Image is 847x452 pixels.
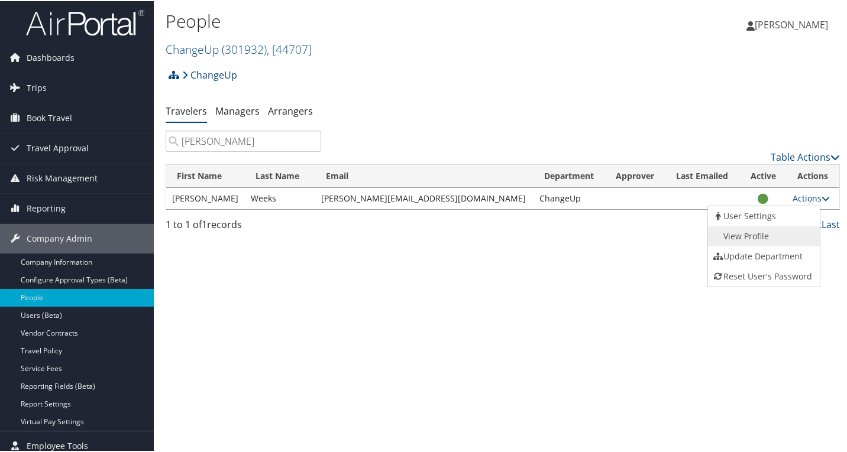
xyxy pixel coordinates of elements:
td: ChangeUp [534,187,605,208]
a: Last [822,217,840,230]
td: Weeks [245,187,315,208]
a: Update Department For This Traveler [708,245,817,265]
img: airportal-logo.png [26,8,144,35]
th: Last Name: activate to sort column descending [245,164,315,187]
span: Risk Management [27,162,98,192]
span: [PERSON_NAME] [755,17,828,30]
span: Travel Approval [27,132,89,162]
span: 1 [202,217,207,230]
span: Reporting [27,193,66,222]
th: Active: activate to sort column ascending [739,164,787,187]
a: Table Actions [771,149,840,162]
a: View User's Settings [708,205,817,225]
a: ChangeUp [166,40,312,56]
a: AirPortal Profile [708,225,817,245]
h1: People [166,8,615,32]
a: Managers [215,103,260,116]
div: 1 to 1 of records [166,216,321,236]
th: Department: activate to sort column ascending [534,164,605,187]
a: Reset User's Password [708,265,817,285]
a: Arrangers [268,103,313,116]
span: Book Travel [27,102,72,132]
input: Search [166,129,321,151]
span: Trips [27,72,47,102]
span: , [ 44707 ] [267,40,312,56]
a: Travelers [166,103,207,116]
span: Dashboards [27,42,75,71]
a: ChangeUp [182,62,237,86]
a: [PERSON_NAME] [746,6,840,41]
a: Actions [793,191,830,203]
span: ( 301932 ) [222,40,267,56]
th: Email: activate to sort column ascending [315,164,534,187]
th: First Name: activate to sort column ascending [166,164,245,187]
td: [PERSON_NAME][EMAIL_ADDRESS][DOMAIN_NAME] [315,187,534,208]
th: Approver [605,164,665,187]
th: Actions [787,164,839,187]
th: Last Emailed: activate to sort column ascending [665,164,739,187]
td: [PERSON_NAME] [166,187,245,208]
span: Company Admin [27,223,92,252]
